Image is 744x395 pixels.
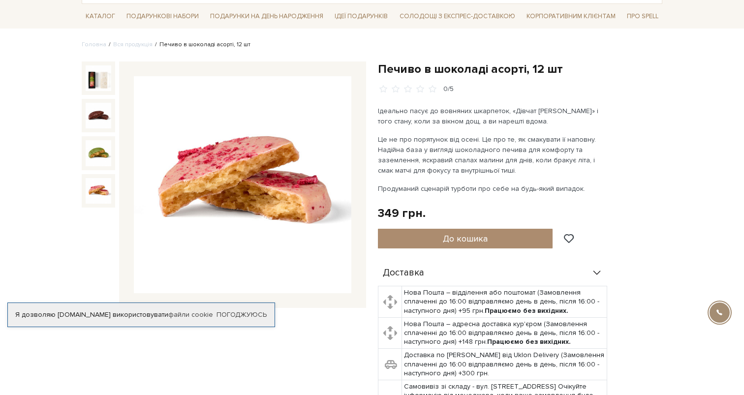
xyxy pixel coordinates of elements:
td: Нова Пошта – відділення або поштомат (Замовлення сплаченні до 16:00 відправляємо день в день, піс... [402,286,607,318]
a: Подарункові набори [123,9,203,24]
a: Головна [82,41,106,48]
li: Печиво в шоколаді асорті, 12 шт [153,40,250,49]
b: Працюємо без вихідних. [485,306,568,315]
div: 349 грн. [378,206,426,221]
a: Вся продукція [113,41,153,48]
td: Нова Пошта – адресна доставка кур'єром (Замовлення сплаченні до 16:00 відправляємо день в день, п... [402,317,607,349]
td: Доставка по [PERSON_NAME] від Uklon Delivery (Замовлення сплаченні до 16:00 відправляємо день в д... [402,349,607,380]
img: Печиво в шоколаді асорті, 12 шт [86,178,111,204]
p: Ідеально пасує до вовняних шкарпеток, «Дівчат [PERSON_NAME]» і того стану, коли за вікном дощ, а ... [378,106,609,126]
img: Печиво в шоколаді асорті, 12 шт [86,103,111,128]
a: Погоджуюсь [217,310,267,319]
span: До кошика [443,233,488,244]
a: файли cookie [168,310,213,319]
a: Про Spell [623,9,662,24]
h1: Печиво в шоколаді асорті, 12 шт [378,61,662,77]
p: Це не про порятунок від осені. Це про те, як смакувати її наповну. Надійна база у вигляді шоколад... [378,134,609,176]
a: Солодощі з експрес-доставкою [396,8,519,25]
div: 0/5 [443,85,454,94]
span: Доставка [383,269,424,277]
img: Печиво в шоколаді асорті, 12 шт [86,140,111,166]
b: Працюємо без вихідних. [487,337,571,346]
div: Я дозволяю [DOMAIN_NAME] використовувати [8,310,275,319]
a: Ідеї подарунків [331,9,392,24]
a: Каталог [82,9,119,24]
img: Печиво в шоколаді асорті, 12 шт [134,76,351,294]
img: Печиво в шоколаді асорті, 12 шт [86,65,111,91]
button: До кошика [378,229,553,248]
a: Подарунки на День народження [206,9,327,24]
a: Корпоративним клієнтам [523,9,620,24]
p: Продуманий сценарій турботи про себе на будь-який випадок. [378,183,609,194]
